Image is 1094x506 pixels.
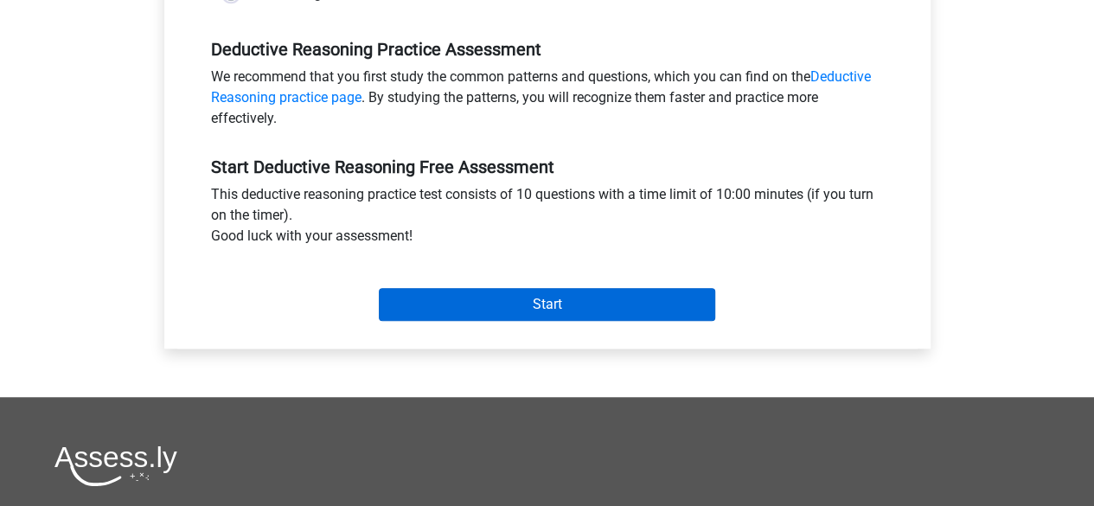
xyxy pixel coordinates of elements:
[211,157,884,177] h5: Start Deductive Reasoning Free Assessment
[198,184,897,253] div: This deductive reasoning practice test consists of 10 questions with a time limit of 10:00 minute...
[379,288,715,321] input: Start
[198,67,897,136] div: We recommend that you first study the common patterns and questions, which you can find on the . ...
[211,39,884,60] h5: Deductive Reasoning Practice Assessment
[54,445,177,486] img: Assessly logo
